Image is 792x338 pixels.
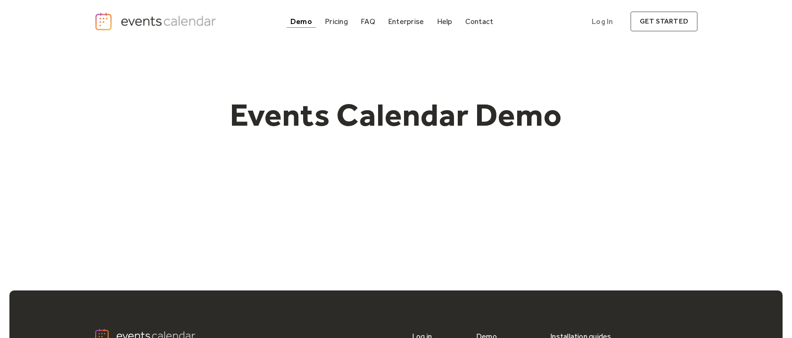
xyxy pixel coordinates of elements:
[630,11,698,32] a: get started
[321,15,352,28] a: Pricing
[462,15,497,28] a: Contact
[215,96,577,134] h1: Events Calendar Demo
[361,19,375,24] div: FAQ
[433,15,456,28] a: Help
[94,12,219,31] a: home
[325,19,348,24] div: Pricing
[357,15,379,28] a: FAQ
[287,15,316,28] a: Demo
[582,11,622,32] a: Log In
[465,19,494,24] div: Contact
[388,19,424,24] div: Enterprise
[290,19,312,24] div: Demo
[384,15,428,28] a: Enterprise
[437,19,453,24] div: Help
